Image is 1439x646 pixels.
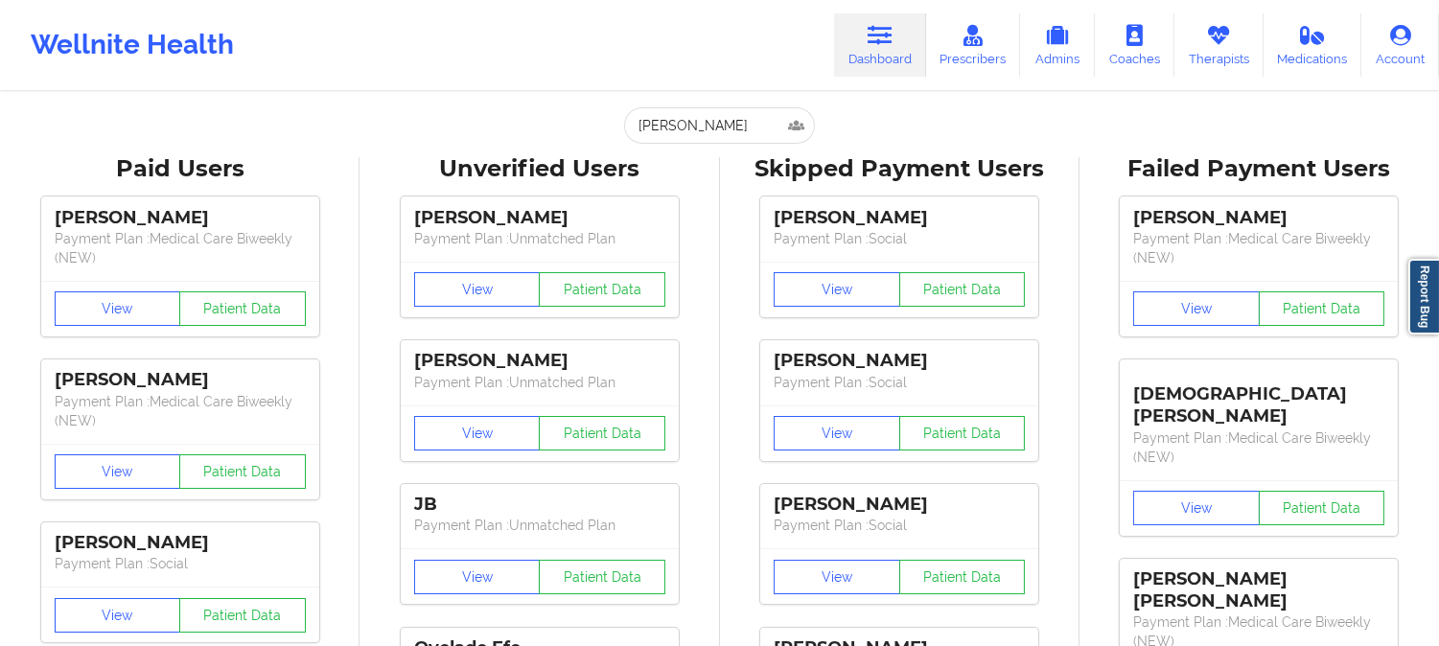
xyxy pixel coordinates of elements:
button: View [414,560,541,594]
a: Medications [1264,13,1362,77]
button: View [55,454,181,489]
button: Patient Data [1259,491,1385,525]
p: Payment Plan : Medical Care Biweekly (NEW) [1133,428,1384,467]
button: Patient Data [539,416,665,450]
p: Payment Plan : Social [774,373,1025,392]
button: Patient Data [179,598,306,633]
button: Patient Data [179,291,306,326]
div: Failed Payment Users [1093,154,1426,184]
div: [PERSON_NAME] [55,207,306,229]
p: Payment Plan : Unmatched Plan [414,373,665,392]
div: [PERSON_NAME] [414,350,665,372]
button: View [774,416,900,450]
div: Paid Users [13,154,346,184]
div: [DEMOGRAPHIC_DATA][PERSON_NAME] [1133,369,1384,427]
button: View [55,291,181,326]
a: Therapists [1174,13,1264,77]
a: Coaches [1095,13,1174,77]
div: [PERSON_NAME] [PERSON_NAME] [1133,568,1384,612]
p: Payment Plan : Unmatched Plan [414,516,665,535]
button: Patient Data [179,454,306,489]
button: View [414,272,541,307]
button: Patient Data [539,560,665,594]
p: Payment Plan : Social [55,554,306,573]
p: Payment Plan : Unmatched Plan [414,229,665,248]
button: Patient Data [899,272,1026,307]
div: [PERSON_NAME] [774,207,1025,229]
a: Account [1361,13,1439,77]
button: View [55,598,181,633]
button: View [1133,491,1260,525]
div: [PERSON_NAME] [774,350,1025,372]
div: [PERSON_NAME] [774,494,1025,516]
a: Report Bug [1408,259,1439,335]
p: Payment Plan : Medical Care Biweekly (NEW) [55,392,306,430]
button: Patient Data [899,416,1026,450]
button: Patient Data [899,560,1026,594]
a: Dashboard [834,13,926,77]
button: Patient Data [539,272,665,307]
p: Payment Plan : Medical Care Biweekly (NEW) [55,229,306,267]
a: Prescribers [926,13,1021,77]
div: JB [414,494,665,516]
div: [PERSON_NAME] [55,532,306,554]
p: Payment Plan : Medical Care Biweekly (NEW) [1133,229,1384,267]
button: Patient Data [1259,291,1385,326]
button: View [774,560,900,594]
button: View [414,416,541,450]
p: Payment Plan : Social [774,229,1025,248]
button: View [774,272,900,307]
div: [PERSON_NAME] [1133,207,1384,229]
a: Admins [1020,13,1095,77]
div: [PERSON_NAME] [414,207,665,229]
div: Skipped Payment Users [733,154,1066,184]
div: [PERSON_NAME] [55,369,306,391]
div: Unverified Users [373,154,706,184]
p: Payment Plan : Social [774,516,1025,535]
button: View [1133,291,1260,326]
